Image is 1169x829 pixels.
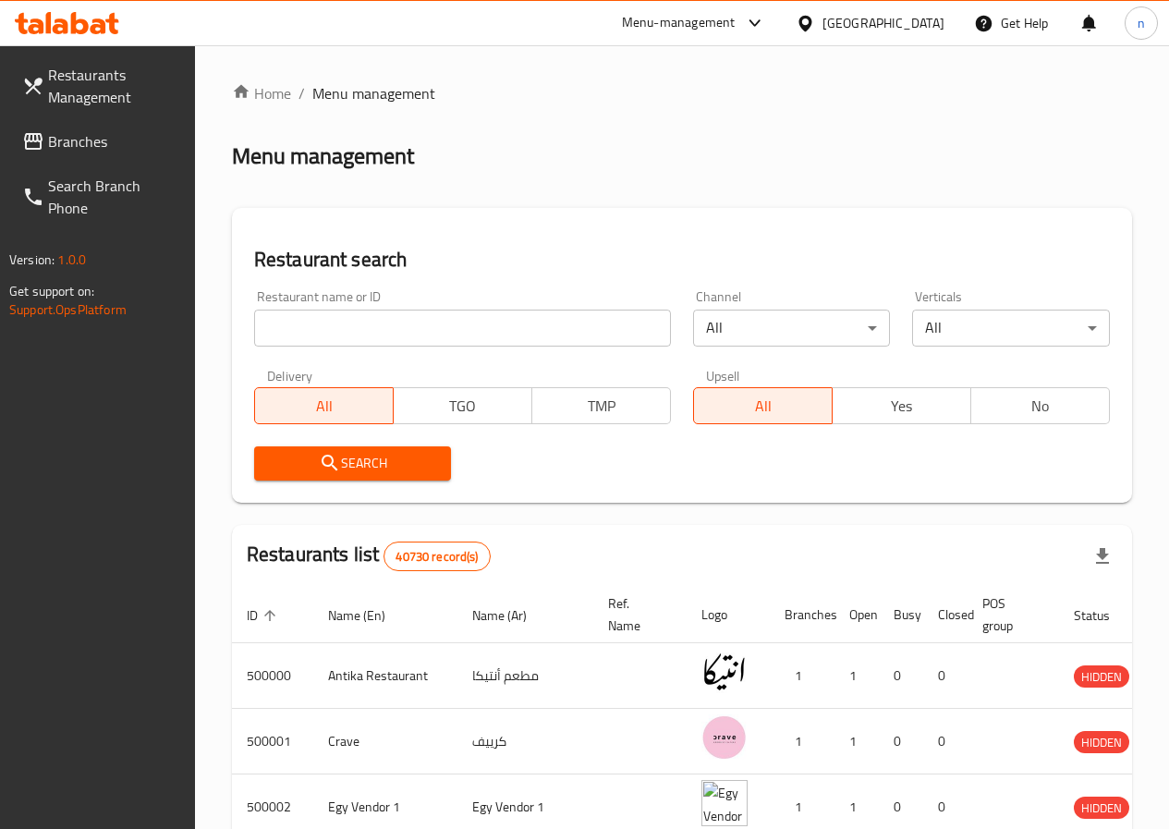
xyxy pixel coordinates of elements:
input: Search for restaurant name or ID.. [254,310,671,347]
div: All [693,310,891,347]
span: Version: [9,248,55,272]
th: Closed [923,587,968,643]
span: Yes [840,393,964,420]
th: Open [834,587,879,643]
span: Name (En) [328,604,409,627]
td: Crave [313,709,457,774]
div: Export file [1080,534,1125,579]
h2: Menu management [232,141,414,171]
th: Logo [687,587,770,643]
td: 1 [834,643,879,709]
button: Search [254,446,452,481]
td: كرييف [457,709,593,774]
td: 0 [879,709,923,774]
a: Restaurants Management [7,53,195,119]
span: No [979,393,1102,420]
td: 0 [923,643,968,709]
div: Menu-management [622,12,736,34]
a: Search Branch Phone [7,164,195,230]
span: Search Branch Phone [48,175,180,219]
span: Status [1074,604,1134,627]
span: 40730 record(s) [384,548,489,566]
button: No [970,387,1110,424]
img: Antika Restaurant [701,649,748,695]
div: All [912,310,1110,347]
span: Branches [48,130,180,152]
label: Upsell [706,369,740,382]
h2: Restaurant search [254,246,1110,274]
div: Total records count [384,542,490,571]
button: All [693,387,833,424]
span: Menu management [312,82,435,104]
button: TMP [531,387,671,424]
span: HIDDEN [1074,732,1129,753]
td: Antika Restaurant [313,643,457,709]
span: n [1138,13,1145,33]
span: Search [269,452,437,475]
span: Name (Ar) [472,604,551,627]
td: 1 [834,709,879,774]
div: [GEOGRAPHIC_DATA] [822,13,944,33]
label: Delivery [267,369,313,382]
h2: Restaurants list [247,541,491,571]
span: All [262,393,386,420]
th: Busy [879,587,923,643]
th: Branches [770,587,834,643]
a: Home [232,82,291,104]
nav: breadcrumb [232,82,1132,104]
button: Yes [832,387,971,424]
img: Egy Vendor 1 [701,780,748,826]
button: TGO [393,387,532,424]
td: 0 [923,709,968,774]
button: All [254,387,394,424]
td: مطعم أنتيكا [457,643,593,709]
span: 1.0.0 [57,248,86,272]
span: POS group [982,592,1037,637]
td: 1 [770,643,834,709]
img: Crave [701,714,748,761]
span: Restaurants Management [48,64,180,108]
td: 500000 [232,643,313,709]
span: All [701,393,825,420]
li: / [298,82,305,104]
a: Branches [7,119,195,164]
span: Ref. Name [608,592,664,637]
span: Get support on: [9,279,94,303]
span: ID [247,604,282,627]
span: HIDDEN [1074,798,1129,819]
span: TMP [540,393,664,420]
span: HIDDEN [1074,666,1129,688]
td: 500001 [232,709,313,774]
td: 1 [770,709,834,774]
td: 0 [879,643,923,709]
div: HIDDEN [1074,731,1129,753]
span: TGO [401,393,525,420]
a: Support.OpsPlatform [9,298,127,322]
div: HIDDEN [1074,665,1129,688]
